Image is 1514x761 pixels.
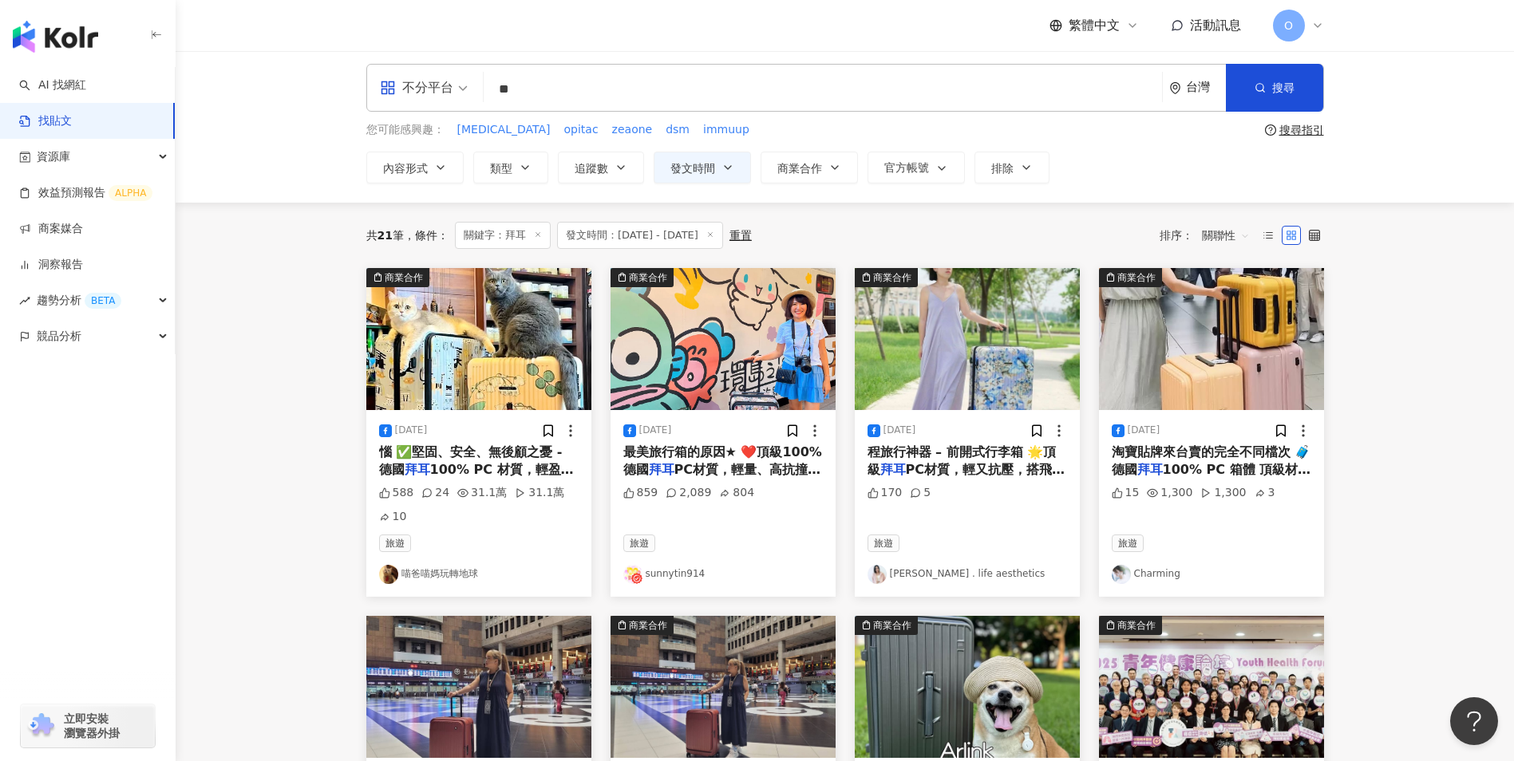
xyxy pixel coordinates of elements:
[1112,565,1311,584] a: KOL AvatarCharming
[455,222,551,249] span: 關鍵字：拜耳
[1279,124,1324,136] div: 搜尋指引
[366,268,591,410] img: post-image
[623,485,658,501] div: 859
[1112,485,1140,501] div: 15
[421,485,449,501] div: 24
[1112,534,1144,552] span: 旅遊
[1099,616,1324,758] img: post-image
[575,162,608,175] span: 追蹤數
[639,424,672,437] div: [DATE]
[1112,444,1311,477] span: 淘寶貼牌來台賣的完全不同檔次 🧳德國
[702,121,750,139] button: immuup
[473,152,548,183] button: 類型
[991,162,1014,175] span: 排除
[404,229,449,242] span: 條件 ：
[383,162,428,175] span: 內容形式
[623,565,642,584] img: KOL Avatar
[1112,565,1131,584] img: KOL Avatar
[629,617,667,633] div: 商業合作
[1450,697,1498,745] iframe: Help Scout Beacon - Open
[855,616,1080,758] button: 商業合作
[1137,462,1163,477] mark: 拜耳
[703,122,749,138] span: immuup
[1069,17,1120,34] span: 繁體中文
[855,268,1080,410] button: 商業合作
[19,77,86,93] a: searchAI 找網紅
[1099,268,1324,410] img: post-image
[1112,462,1311,495] span: 100% PC 箱體 頂級材質打造
[873,270,911,286] div: 商業合作
[666,122,690,138] span: dsm
[1117,617,1156,633] div: 商業合作
[974,152,1050,183] button: 排除
[37,139,70,175] span: 資源庫
[623,534,655,552] span: 旅遊
[366,268,591,410] button: 商業合作
[868,565,1067,584] a: KOL Avatar[PERSON_NAME] . life aesthetics
[1128,424,1160,437] div: [DATE]
[21,704,155,747] a: chrome extension立即安裝 瀏覽器外掛
[612,122,653,138] span: zeaone
[379,565,398,584] img: KOL Avatar
[366,229,404,242] div: 共 筆
[868,485,903,501] div: 170
[855,616,1080,758] img: post-image
[670,162,715,175] span: 發文時間
[1117,270,1156,286] div: 商業合作
[457,122,551,138] span: [MEDICAL_DATA]
[1255,485,1275,501] div: 3
[611,268,836,410] img: post-image
[366,616,591,758] img: post-image
[457,121,551,139] button: [MEDICAL_DATA]
[1190,18,1241,33] span: 活動訊息
[1099,268,1324,410] button: 商業合作
[719,485,754,501] div: 804
[629,270,667,286] div: 商業合作
[649,462,674,477] mark: 拜耳
[910,485,931,501] div: 5
[611,616,836,758] button: 商業合作
[558,152,644,183] button: 追蹤數
[1147,485,1192,501] div: 1,300
[1099,616,1324,758] button: 商業合作
[379,485,414,501] div: 588
[1202,223,1250,248] span: 關聯性
[19,257,83,273] a: 洞察報告
[515,485,564,501] div: 31.1萬
[13,21,98,53] img: logo
[380,75,453,101] div: 不分平台
[1200,485,1246,501] div: 1,300
[873,617,911,633] div: 商業合作
[611,121,654,139] button: zeaone
[623,565,823,584] a: KOL Avatarsunnytin914
[884,161,929,174] span: 官方帳號
[379,509,407,525] div: 10
[457,485,507,501] div: 31.1萬
[563,121,599,139] button: opitac
[405,462,430,477] mark: 拜耳
[1186,81,1226,94] div: 台灣
[37,282,121,318] span: 趨勢分析
[666,485,711,501] div: 2,089
[665,121,690,139] button: dsm
[19,221,83,237] a: 商案媒合
[19,113,72,129] a: 找貼文
[868,565,887,584] img: KOL Avatar
[1272,81,1295,94] span: 搜尋
[880,462,906,477] mark: 拜耳
[385,270,423,286] div: 商業合作
[611,268,836,410] button: 商業合作
[563,122,598,138] span: opitac
[868,444,1057,477] span: 程旅行神器 – 前開式行李箱 🌟頂級
[623,462,820,495] span: PC材質，輕量、高抗撞擊 🧡容量擴
[379,444,563,477] span: 惱 ✅堅固、安全、無後顧之憂 - 德國
[1160,223,1259,248] div: 排序：
[855,268,1080,410] img: post-image
[868,462,1065,495] span: PC材質，輕又抗壓，搭飛機被摔也不怕
[379,534,411,552] span: 旅遊
[883,424,916,437] div: [DATE]
[395,424,428,437] div: [DATE]
[19,185,152,201] a: 效益預測報告ALPHA
[1265,124,1276,136] span: question-circle
[1169,82,1181,94] span: environment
